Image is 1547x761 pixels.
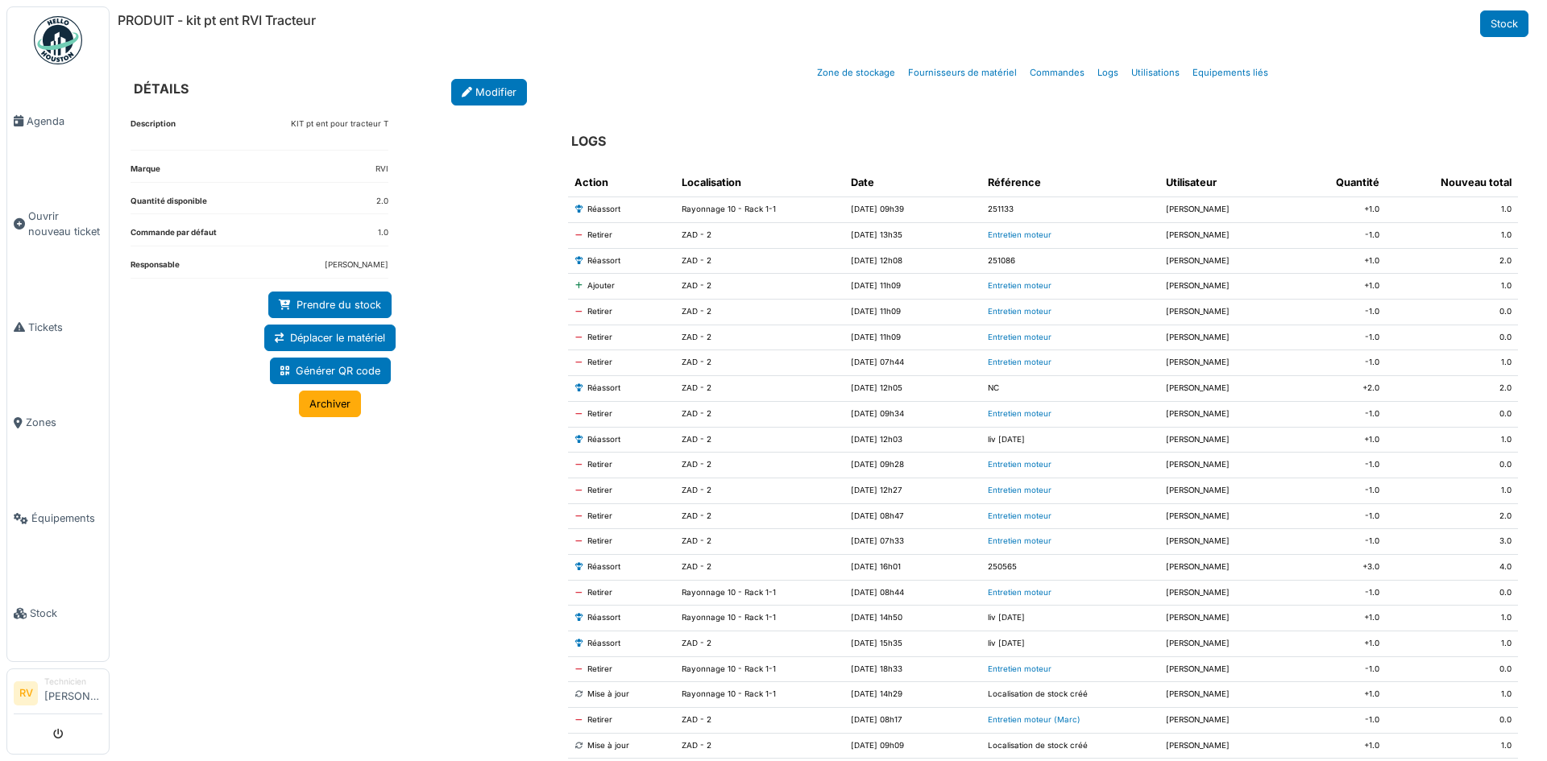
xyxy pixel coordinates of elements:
[844,325,981,350] td: [DATE] 11h09
[568,376,675,402] td: Réassort
[270,358,391,384] a: Générer QR code
[7,470,109,566] a: Équipements
[1386,168,1518,197] th: Nouveau total
[568,427,675,453] td: Réassort
[988,511,1051,520] a: Entretien moteur
[675,453,844,478] td: ZAD - 2
[291,118,388,130] p: KIT pt ent pour tracteur T
[1386,197,1518,223] td: 1.0
[988,230,1051,239] a: Entretien moteur
[844,274,981,300] td: [DATE] 11h09
[7,566,109,662] a: Stock
[1386,453,1518,478] td: 0.0
[14,676,102,714] a: RV Technicien[PERSON_NAME]
[1159,300,1296,325] td: [PERSON_NAME]
[981,554,1159,580] td: 250565
[675,708,844,734] td: ZAD - 2
[131,118,176,150] dt: Description
[675,223,844,249] td: ZAD - 2
[981,427,1159,453] td: liv [DATE]
[1386,580,1518,606] td: 0.0
[1159,223,1296,249] td: [PERSON_NAME]
[988,307,1051,316] a: Entretien moteur
[568,682,675,708] td: Mise à jour
[1296,453,1385,478] td: -1.0
[568,708,675,734] td: Retirer
[981,197,1159,223] td: 251133
[568,300,675,325] td: Retirer
[844,248,981,274] td: [DATE] 12h08
[675,631,844,657] td: ZAD - 2
[675,168,844,197] th: Localisation
[1296,708,1385,734] td: -1.0
[28,209,102,239] span: Ouvrir nouveau ticket
[981,376,1159,402] td: NC
[131,259,180,278] dt: Responsable
[568,529,675,555] td: Retirer
[844,631,981,657] td: [DATE] 15h35
[1386,223,1518,249] td: 1.0
[1296,197,1385,223] td: +1.0
[1296,168,1385,197] th: Quantité
[26,415,102,430] span: Zones
[675,554,844,580] td: ZAD - 2
[844,708,981,734] td: [DATE] 08h17
[1186,54,1275,92] a: Equipements liés
[1159,168,1296,197] th: Utilisateur
[675,300,844,325] td: ZAD - 2
[675,376,844,402] td: ZAD - 2
[988,536,1051,545] a: Entretien moteur
[675,580,844,606] td: Rayonnage 10 - Rack 1-1
[675,197,844,223] td: Rayonnage 10 - Rack 1-1
[1386,708,1518,734] td: 0.0
[675,503,844,529] td: ZAD - 2
[1296,580,1385,606] td: -1.0
[118,13,316,28] h6: PRODUIT - kit pt ent RVI Tracteur
[568,478,675,503] td: Retirer
[1159,350,1296,376] td: [PERSON_NAME]
[1023,54,1091,92] a: Commandes
[1159,580,1296,606] td: [PERSON_NAME]
[1386,503,1518,529] td: 2.0
[988,281,1051,290] a: Entretien moteur
[1386,529,1518,555] td: 3.0
[1296,300,1385,325] td: -1.0
[1296,656,1385,682] td: -1.0
[1296,682,1385,708] td: +1.0
[844,197,981,223] td: [DATE] 09h39
[134,81,189,97] h6: DÉTAILS
[844,300,981,325] td: [DATE] 11h09
[568,656,675,682] td: Retirer
[1296,631,1385,657] td: +1.0
[1296,554,1385,580] td: +3.0
[675,325,844,350] td: ZAD - 2
[1159,682,1296,708] td: [PERSON_NAME]
[675,478,844,503] td: ZAD - 2
[7,375,109,471] a: Zones
[568,453,675,478] td: Retirer
[1296,248,1385,274] td: +1.0
[568,223,675,249] td: Retirer
[675,529,844,555] td: ZAD - 2
[675,733,844,759] td: ZAD - 2
[675,401,844,427] td: ZAD - 2
[981,682,1159,708] td: Localisation de stock créé
[1159,733,1296,759] td: [PERSON_NAME]
[675,274,844,300] td: ZAD - 2
[844,733,981,759] td: [DATE] 09h09
[844,376,981,402] td: [DATE] 12h05
[1159,197,1296,223] td: [PERSON_NAME]
[981,631,1159,657] td: liv [DATE]
[1091,54,1125,92] a: Logs
[568,733,675,759] td: Mise à jour
[844,529,981,555] td: [DATE] 07h33
[1159,274,1296,300] td: [PERSON_NAME]
[31,511,102,526] span: Équipements
[378,227,388,239] dd: 1.0
[811,54,902,92] a: Zone de stockage
[675,682,844,708] td: Rayonnage 10 - Rack 1-1
[1296,376,1385,402] td: +2.0
[568,197,675,223] td: Réassort
[844,656,981,682] td: [DATE] 18h33
[131,227,217,246] dt: Commande par défaut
